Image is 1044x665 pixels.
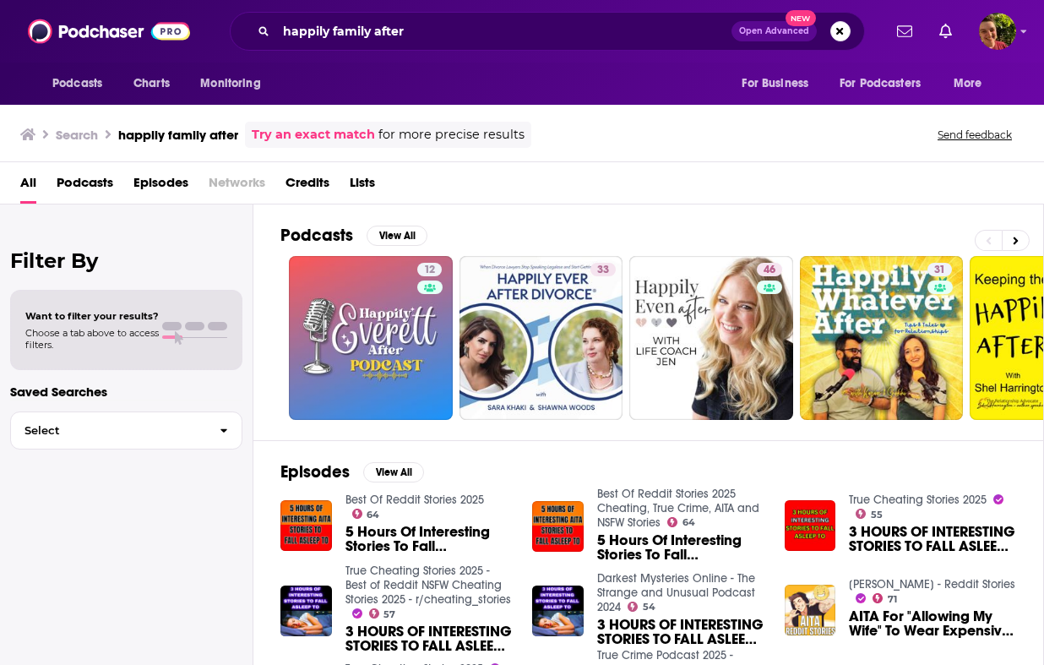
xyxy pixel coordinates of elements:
[280,225,427,246] a: PodcastsView All
[383,611,395,619] span: 57
[597,487,759,530] a: Best Of Reddit Stories 2025 Cheating, True Crime, AITA and NSFW Stories
[25,310,159,322] span: Want to filter your results?
[41,68,124,100] button: open menu
[280,461,350,482] h2: Episodes
[739,27,809,35] span: Open Advanced
[927,263,952,276] a: 31
[276,18,731,45] input: Search podcasts, credits, & more...
[28,15,190,47] img: Podchaser - Follow, Share and Rate Podcasts
[890,17,919,46] a: Show notifications dropdown
[667,517,695,527] a: 64
[785,585,836,636] img: AITA For "Allowing My Wife" To Wear Expensive Jewelry And Embarrassing My BIL r/Relationships
[252,125,375,144] a: Try an exact match
[424,262,435,279] span: 12
[122,68,180,100] a: Charts
[280,225,353,246] h2: Podcasts
[133,169,188,204] a: Episodes
[352,509,380,519] a: 64
[532,586,584,637] a: 3 HOURS OF INTERESTING STORIES TO FALL ASLEEP TO
[11,425,206,436] span: Select
[209,169,265,204] span: Networks
[730,68,829,100] button: open menu
[871,511,883,519] span: 55
[369,608,396,619] a: 57
[230,12,865,51] div: Search podcasts, credits, & more...
[10,412,242,450] button: Select
[597,618,764,646] a: 3 HOURS OF INTERESTING STORIES TO FALL ASLEEP TO
[378,125,525,144] span: for more precise results
[785,500,836,552] img: 3 HOURS OF INTERESTING STORIES TO FALL ASLEEP TO - Bedtime Stories For Adults
[367,226,427,246] button: View All
[133,72,170,95] span: Charts
[597,533,764,562] a: 5 Hours Of Interesting Stories To Fall Asleep To 💤 Best Reddit Stories Compilation 💤 Best Of Reddit
[285,169,329,204] a: Credits
[367,511,379,519] span: 64
[289,256,453,420] a: 12
[350,169,375,204] a: Lists
[942,68,1003,100] button: open menu
[856,509,883,519] a: 55
[52,72,102,95] span: Podcasts
[800,256,964,420] a: 31
[764,262,775,279] span: 46
[628,602,655,612] a: 54
[20,169,36,204] a: All
[757,263,782,276] a: 46
[731,21,817,41] button: Open AdvancedNew
[10,384,242,400] p: Saved Searches
[829,68,945,100] button: open menu
[280,500,332,552] img: 5 Hours Of Interesting Stories To Fall Asleep To 💤 Best Reddit Stories Compilation 💤 Best Of Reddit
[979,13,1016,50] span: Logged in as Marz
[345,564,511,607] a: True Cheating Stories 2025 - Best of Reddit NSFW Cheating Stories 2025 - r/cheating_stories
[597,571,755,614] a: Darkest Mysteries Online - The Strange and Unusual Podcast 2024
[345,525,513,553] a: 5 Hours Of Interesting Stories To Fall Asleep To 💤 Best Reddit Stories Compilation 💤 Best Of Reddit
[849,609,1016,638] a: AITA For "Allowing My Wife" To Wear Expensive Jewelry And Embarrassing My BIL r/Relationships
[933,17,959,46] a: Show notifications dropdown
[10,248,242,273] h2: Filter By
[742,72,808,95] span: For Business
[979,13,1016,50] img: User Profile
[345,493,484,507] a: Best Of Reddit Stories 2025
[629,256,793,420] a: 46
[786,10,816,26] span: New
[849,493,987,507] a: True Cheating Stories 2025
[934,262,945,279] span: 31
[57,169,113,204] a: Podcasts
[280,586,332,637] img: 3 HOURS OF INTERESTING STORIES TO FALL ASLEEP TO
[873,593,897,603] a: 71
[933,128,1017,142] button: Send feedback
[597,262,609,279] span: 33
[597,533,764,562] span: 5 Hours Of Interesting Stories To Fall [PERSON_NAME] To 💤 Best Reddit Stories Compilation 💤 Best ...
[459,256,623,420] a: 33
[363,462,424,482] button: View All
[200,72,260,95] span: Monitoring
[849,525,1016,553] a: 3 HOURS OF INTERESTING STORIES TO FALL ASLEEP TO - Bedtime Stories For Adults
[345,525,513,553] span: 5 Hours Of Interesting Stories To Fall [PERSON_NAME] To 💤 Best Reddit Stories Compilation 💤 Best ...
[417,263,442,276] a: 12
[56,127,98,143] h3: Search
[345,624,513,653] a: 3 HOURS OF INTERESTING STORIES TO FALL ASLEEP TO
[118,127,238,143] h3: happily family after
[280,461,424,482] a: EpisodesView All
[188,68,282,100] button: open menu
[643,603,655,611] span: 54
[840,72,921,95] span: For Podcasters
[888,596,897,603] span: 71
[849,577,1015,591] a: Mark Narrations - Reddit Stories
[590,263,616,276] a: 33
[979,13,1016,50] button: Show profile menu
[532,501,584,553] img: 5 Hours Of Interesting Stories To Fall Asleep To 💤 Best Reddit Stories Compilation 💤 Best Of Reddit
